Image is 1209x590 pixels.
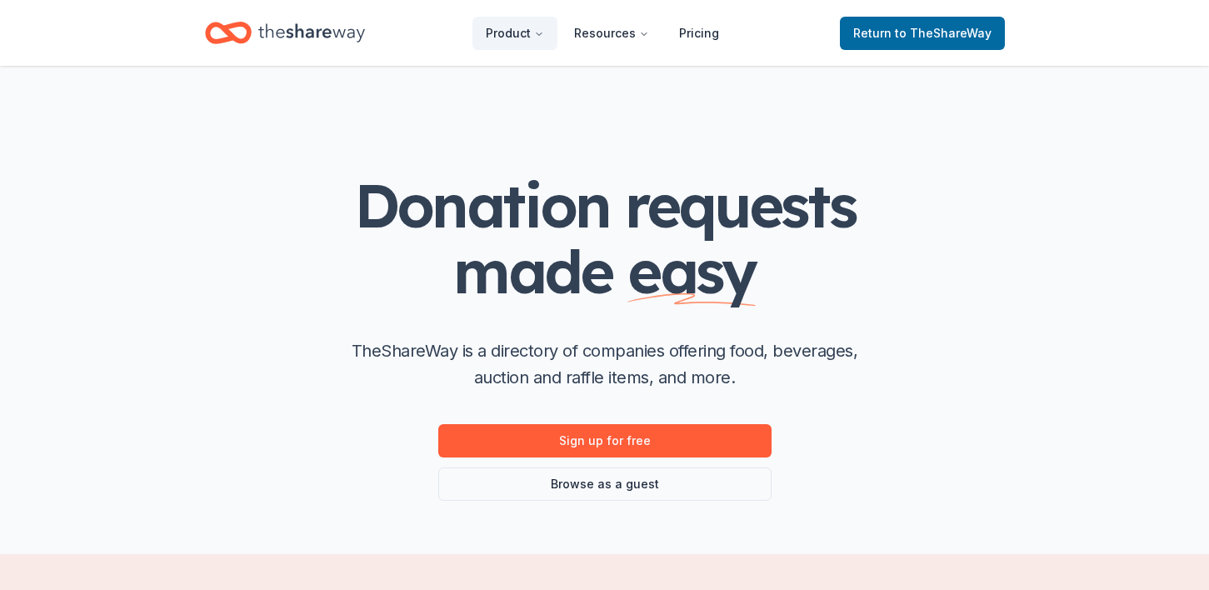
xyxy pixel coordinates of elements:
a: Returnto TheShareWay [840,17,1005,50]
h1: Donation requests made [272,172,938,304]
span: easy [627,233,756,308]
button: Product [472,17,557,50]
a: Home [205,13,365,52]
span: to TheShareWay [895,26,992,40]
p: TheShareWay is a directory of companies offering food, beverages, auction and raffle items, and m... [338,337,872,391]
a: Browse as a guest [438,467,772,501]
nav: Main [472,13,732,52]
span: Return [853,23,992,43]
a: Sign up for free [438,424,772,457]
a: Pricing [666,17,732,50]
button: Resources [561,17,662,50]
